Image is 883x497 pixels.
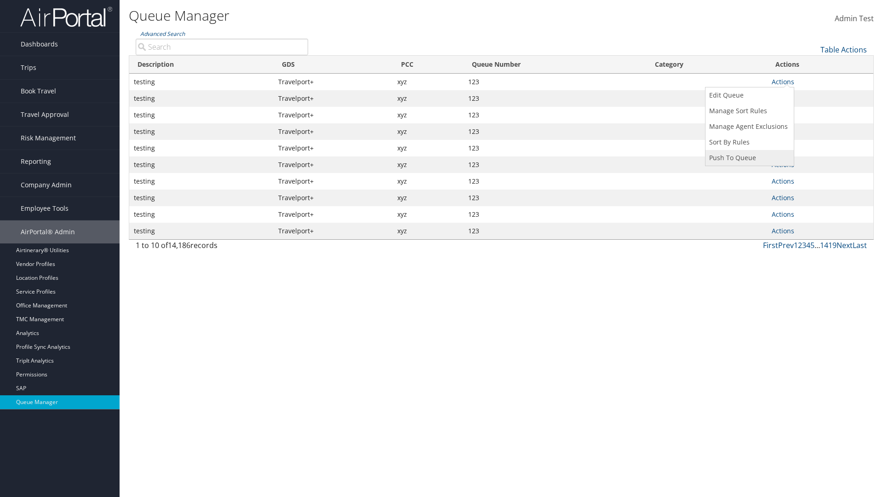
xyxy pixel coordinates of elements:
[274,107,393,123] td: Travelport+
[21,56,36,79] span: Trips
[129,123,274,140] td: testing
[835,5,874,33] a: Admin Test
[129,140,274,156] td: testing
[772,77,794,86] a: Actions
[393,206,464,223] td: xyz
[814,240,820,250] span: …
[274,173,393,190] td: Travelport+
[772,226,794,235] a: Actions
[767,56,873,74] th: Actions
[705,134,791,150] a: Sort Using Queue's Rules
[820,240,837,250] a: 1419
[464,206,647,223] td: 123
[274,223,393,239] td: Travelport+
[802,240,806,250] a: 3
[835,13,874,23] span: Admin Test
[129,223,274,239] td: testing
[393,223,464,239] td: xyz
[393,190,464,206] td: xyz
[464,223,647,239] td: 123
[393,123,464,140] td: xyz
[464,140,647,156] td: 123
[20,6,112,28] img: airportal-logo.png
[794,240,798,250] a: 1
[140,30,185,38] a: Advanced Search
[21,80,56,103] span: Book Travel
[274,190,393,206] td: Travelport+
[274,90,393,107] td: Travelport+
[810,240,814,250] a: 5
[464,190,647,206] td: 123
[464,74,647,90] td: 123
[763,240,778,250] a: First
[464,107,647,123] td: 123
[129,173,274,190] td: testing
[21,197,69,220] span: Employee Tools
[274,123,393,140] td: Travelport+
[464,90,647,107] td: 123
[274,206,393,223] td: Travelport+
[647,56,767,74] th: Category: activate to sort column ascending
[820,45,867,55] a: Table Actions
[464,156,647,173] td: 123
[393,74,464,90] td: xyz
[772,193,794,202] a: Actions
[21,33,58,56] span: Dashboards
[21,103,69,126] span: Travel Approval
[393,90,464,107] td: xyz
[772,210,794,219] a: Actions
[464,173,647,190] td: 123
[274,140,393,156] td: Travelport+
[129,206,274,223] td: testing
[274,156,393,173] td: Travelport+
[705,150,791,166] a: Push To Queue
[274,56,393,74] th: GDS: activate to sort column ascending
[129,156,274,173] td: testing
[129,90,274,107] td: testing
[168,240,190,250] span: 14,186
[129,107,274,123] td: testing
[129,190,274,206] td: testing
[772,177,794,185] a: Actions
[806,240,810,250] a: 4
[705,87,791,103] a: Edit Queue
[136,39,308,55] input: Advanced Search
[274,74,393,90] td: Travelport+
[464,123,647,140] td: 123
[129,6,625,25] h1: Queue Manager
[393,156,464,173] td: xyz
[393,107,464,123] td: xyz
[837,240,853,250] a: Next
[21,150,51,173] span: Reporting
[464,56,647,74] th: Queue Number: activate to sort column ascending
[21,173,72,196] span: Company Admin
[393,56,464,74] th: PCC: activate to sort column ascending
[129,74,274,90] td: testing
[778,240,794,250] a: Prev
[21,220,75,243] span: AirPortal® Admin
[798,240,802,250] a: 2
[393,173,464,190] td: xyz
[136,240,308,255] div: 1 to 10 of records
[129,56,274,74] th: Description: activate to sort column ascending
[393,140,464,156] td: xyz
[705,119,791,134] a: Manage Agent Exclusions
[853,240,867,250] a: Last
[705,103,791,119] a: Manage Sort Rules
[21,127,76,150] span: Risk Management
